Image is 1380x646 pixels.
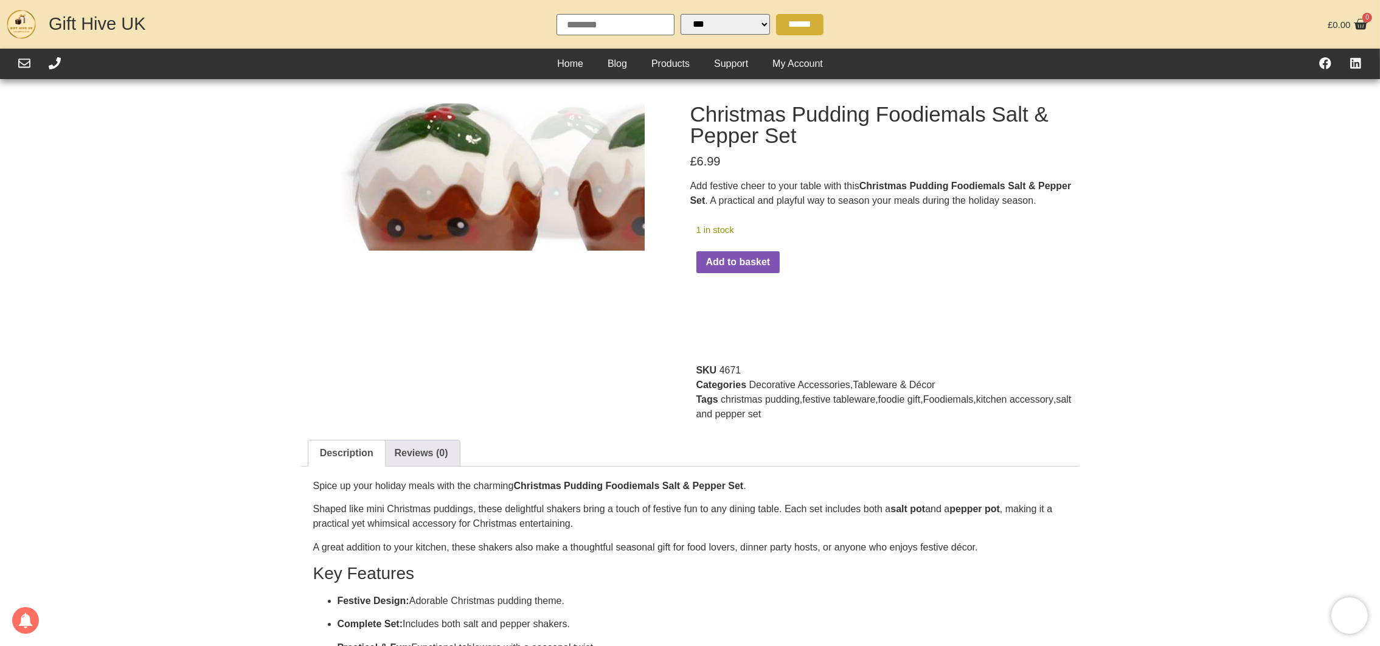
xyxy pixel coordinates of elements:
[878,394,920,405] a: foodie gift
[690,155,697,168] span: £
[749,380,850,390] a: Decorative Accessories
[976,394,1053,405] a: kitchen accessory
[49,57,61,69] a: Call Us
[308,440,385,466] a: Description
[383,440,459,466] a: Reviews (0)
[639,55,702,73] a: Products
[338,619,403,629] strong: Complete Set:
[313,563,1067,584] h3: Key Features
[890,504,925,514] strong: salt pot
[690,155,721,168] bdi: 6.99
[338,617,1067,631] p: Includes both salt and pepper shakers.
[696,394,718,405] span: Tags
[694,311,942,340] iframe: Secure express checkout frame
[749,380,935,390] span: ,
[338,596,409,606] strong: Festive Design:
[1331,597,1368,634] iframe: Brevo live chat
[949,504,1000,514] strong: pepper pot
[696,251,780,273] button: Add to basket
[545,55,835,73] nav: Header Menu
[338,594,1067,608] p: Adorable Christmas pudding theme.
[853,380,935,390] a: Tableware & Décor
[694,280,942,310] iframe: Secure express checkout frame
[513,481,743,491] strong: Christmas Pudding Foodiemals Salt & Pepper Set
[1362,13,1372,23] span: 0
[760,55,835,73] a: My Account
[18,57,30,69] a: Email Us
[1350,57,1362,69] a: Find Us On LinkedIn
[719,365,741,375] span: 4671
[1328,19,1351,30] bdi: 0.00
[6,9,36,40] img: GHUK-Site-Icon-2024-2
[690,103,1086,146] h1: Christmas Pudding Foodiemals Salt & Pepper Set
[545,55,595,73] a: Home
[1319,57,1331,69] a: Visit our Facebook Page
[696,380,747,390] span: Categories
[49,57,61,71] div: Call Us
[1328,19,1333,30] span: £
[702,55,760,73] a: Support
[313,540,1067,555] p: A great addition to your kitchen, these shakers also make a thoughtful seasonal gift for food lov...
[721,394,800,405] a: christmas pudding
[802,394,875,405] a: festive tableware
[923,394,974,405] a: Foodiemals
[1325,14,1371,35] a: £0.00 0
[49,14,146,33] a: Gift Hive UK
[313,479,1067,493] p: Spice up your holiday meals with the charming .
[690,179,1086,208] p: Add festive cheer to your table with this . A practical and playful way to season your meals duri...
[696,223,940,237] p: 1 in stock
[690,181,1072,206] strong: Christmas Pudding Foodiemals Salt & Pepper Set
[696,365,717,375] span: SKU
[595,55,639,73] a: Blog
[313,502,1067,531] p: Shaped like mini Christmas puddings, these delightful shakers bring a touch of festive fun to any...
[696,394,1072,419] span: , , , , ,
